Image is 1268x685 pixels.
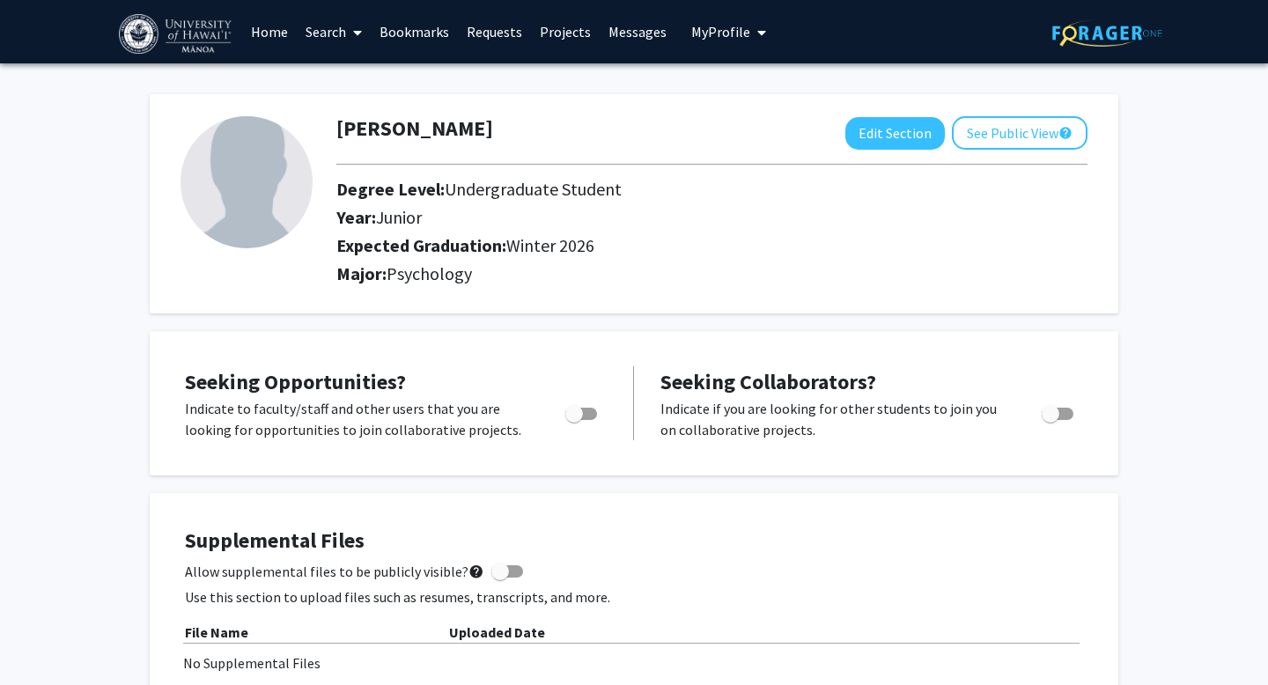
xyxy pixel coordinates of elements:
[845,117,945,150] button: Edit Section
[558,398,607,424] div: Toggle
[185,561,484,582] span: Allow supplemental files to be publicly visible?
[185,528,1083,554] h4: Supplemental Files
[185,398,532,440] p: Indicate to faculty/staff and other users that you are looking for opportunities to join collabor...
[336,263,1087,284] h2: Major:
[660,398,1008,440] p: Indicate if you are looking for other students to join you on collaborative projects.
[336,207,1018,228] h2: Year:
[506,234,594,256] span: Winter 2026
[660,368,876,395] span: Seeking Collaborators?
[119,14,235,54] img: University of Hawaiʻi at Mānoa Logo
[185,623,248,641] b: File Name
[449,623,545,641] b: Uploaded Date
[185,586,1083,608] p: Use this section to upload files such as resumes, transcripts, and more.
[13,606,75,672] iframe: Chat
[445,178,622,200] span: Undergraduate Student
[691,23,750,41] span: My Profile
[387,262,472,284] span: Psychology
[468,561,484,582] mat-icon: help
[458,1,531,63] a: Requests
[181,116,313,248] img: Profile Picture
[336,179,1018,200] h2: Degree Level:
[1035,398,1083,424] div: Toggle
[185,368,406,395] span: Seeking Opportunities?
[1058,122,1073,144] mat-icon: help
[371,1,458,63] a: Bookmarks
[1052,19,1162,47] img: ForagerOne Logo
[952,116,1087,150] button: See Public View
[336,116,493,142] h1: [PERSON_NAME]
[183,652,1085,674] div: No Supplemental Files
[600,1,675,63] a: Messages
[336,235,1018,256] h2: Expected Graduation:
[297,1,371,63] a: Search
[531,1,600,63] a: Projects
[242,1,297,63] a: Home
[376,206,422,228] span: Junior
